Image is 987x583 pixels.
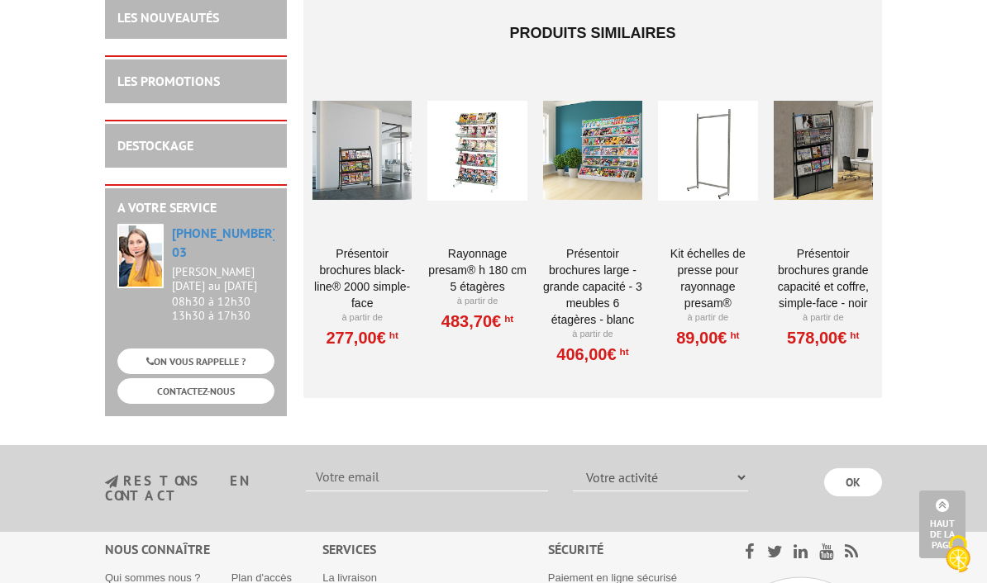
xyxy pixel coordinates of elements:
[929,527,987,583] button: Cookies (fenêtre modale)
[306,463,548,491] input: Votre email
[501,313,513,325] sup: HT
[105,474,281,503] h3: restons en contact
[509,25,675,41] span: Produits similaires
[386,329,398,341] sup: HT
[117,9,219,26] a: LES NOUVEAUTÉS
[774,311,873,325] p: À partir de
[937,533,979,575] img: Cookies (fenêtre modale)
[117,201,274,216] h2: A votre service
[172,265,274,322] div: 08h30 à 12h30 13h30 à 17h30
[427,245,527,295] a: Rayonnage Presam® H 180 cm 5 étagères
[172,225,277,260] a: [PHONE_NUMBER] 03
[727,329,739,341] sup: HT
[543,245,642,328] a: Présentoir Brochures large - grande capacité - 3 meubles 6 étagères - Blanc
[846,329,859,341] sup: HT
[441,316,513,326] a: 483,70€HT
[556,349,628,359] a: 406,00€HT
[322,540,548,559] div: Services
[919,491,966,558] a: Haut de la page
[117,348,274,374] a: ON VOUS RAPPELLE ?
[172,265,274,293] div: [PERSON_NAME][DATE] au [DATE]
[105,475,118,489] img: newsletter.jpg
[617,346,629,358] sup: HT
[105,540,322,559] div: Nous connaître
[658,245,757,311] a: Kit échelles de presse pour rayonnage Presam®
[548,540,719,559] div: Sécurité
[117,224,164,288] img: widget-service.jpg
[326,333,398,343] a: 277,00€HT
[312,311,412,325] p: À partir de
[658,311,757,325] p: À partir de
[543,328,642,341] p: À partir de
[774,245,873,311] a: Présentoir brochures Grande capacité et coffre, simple-face - Noir
[676,333,739,343] a: 89,00€HT
[117,137,193,154] a: DESTOCKAGE
[117,378,274,404] a: CONTACTEZ-NOUS
[427,295,527,308] p: À partir de
[117,73,220,89] a: LES PROMOTIONS
[787,333,859,343] a: 578,00€HT
[824,468,882,496] input: OK
[312,245,412,311] a: Présentoir brochures Black-Line® 2000 simple-face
